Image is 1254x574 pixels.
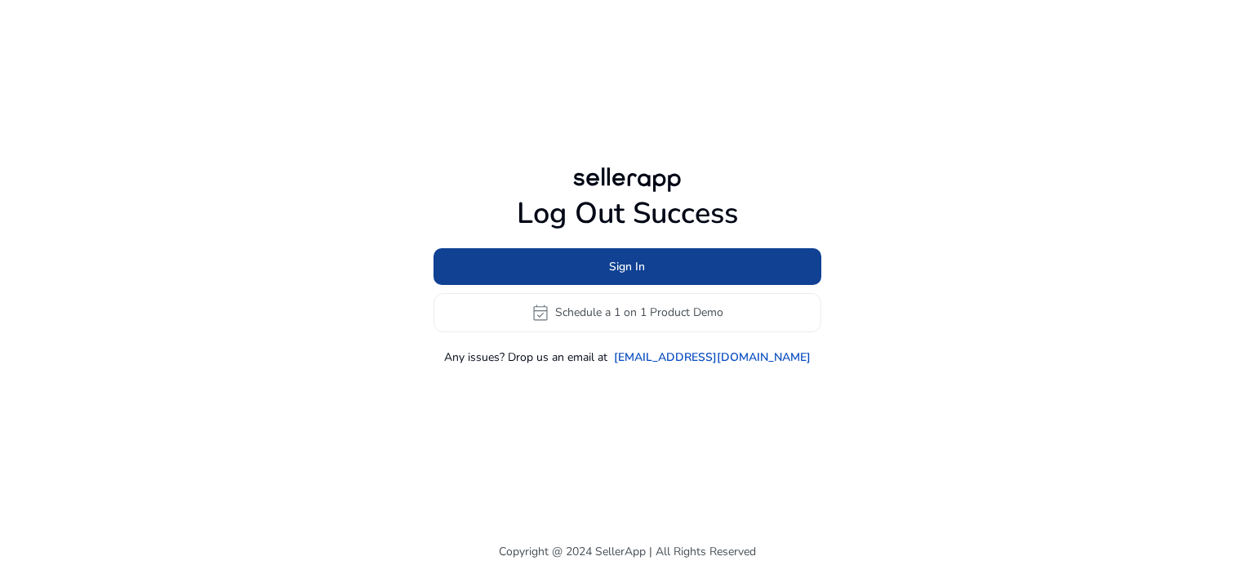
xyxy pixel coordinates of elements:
button: event_availableSchedule a 1 on 1 Product Demo [434,293,821,332]
a: [EMAIL_ADDRESS][DOMAIN_NAME] [614,349,811,366]
span: Sign In [609,258,645,275]
h1: Log Out Success [434,196,821,231]
button: Sign In [434,248,821,285]
p: Any issues? Drop us an email at [444,349,607,366]
span: event_available [531,303,550,323]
